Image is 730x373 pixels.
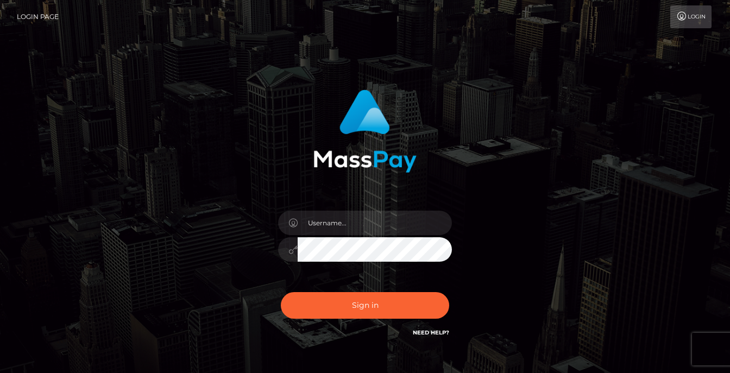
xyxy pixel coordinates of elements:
button: Sign in [281,292,449,319]
img: MassPay Login [313,90,417,173]
input: Username... [298,211,452,235]
a: Login [670,5,712,28]
a: Need Help? [413,329,449,336]
a: Login Page [17,5,59,28]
